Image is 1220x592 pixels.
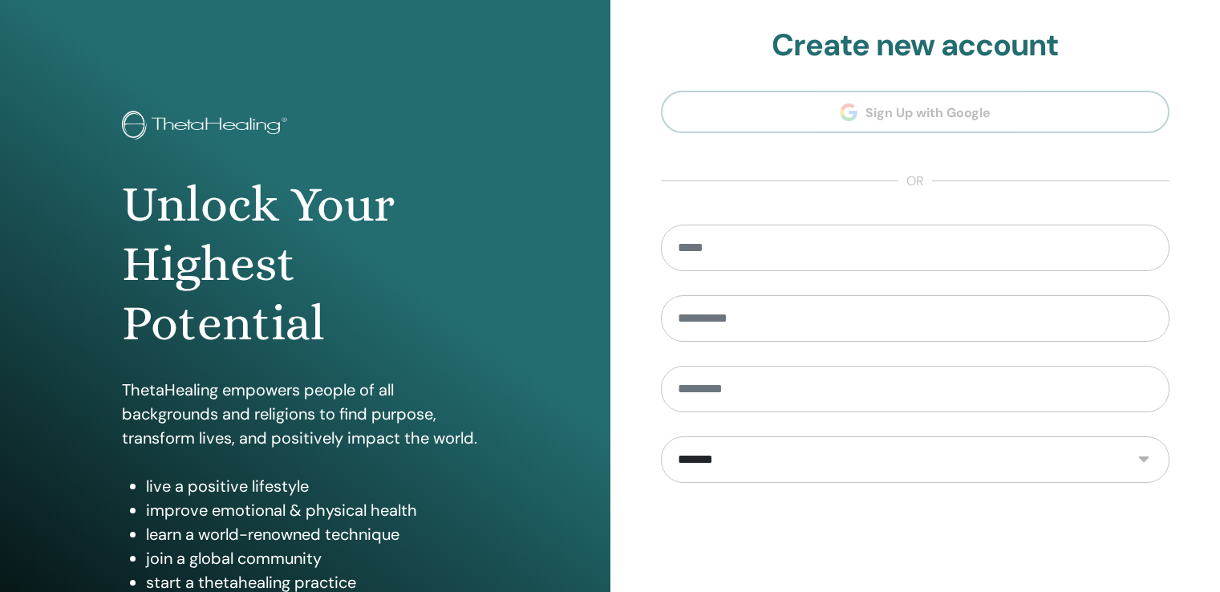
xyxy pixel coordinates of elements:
[146,546,488,570] li: join a global community
[146,522,488,546] li: learn a world-renowned technique
[122,175,488,354] h1: Unlock Your Highest Potential
[146,498,488,522] li: improve emotional & physical health
[146,474,488,498] li: live a positive lifestyle
[661,27,1170,64] h2: Create new account
[898,172,932,191] span: or
[793,507,1037,570] iframe: reCAPTCHA
[122,378,488,450] p: ThetaHealing empowers people of all backgrounds and religions to find purpose, transform lives, a...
